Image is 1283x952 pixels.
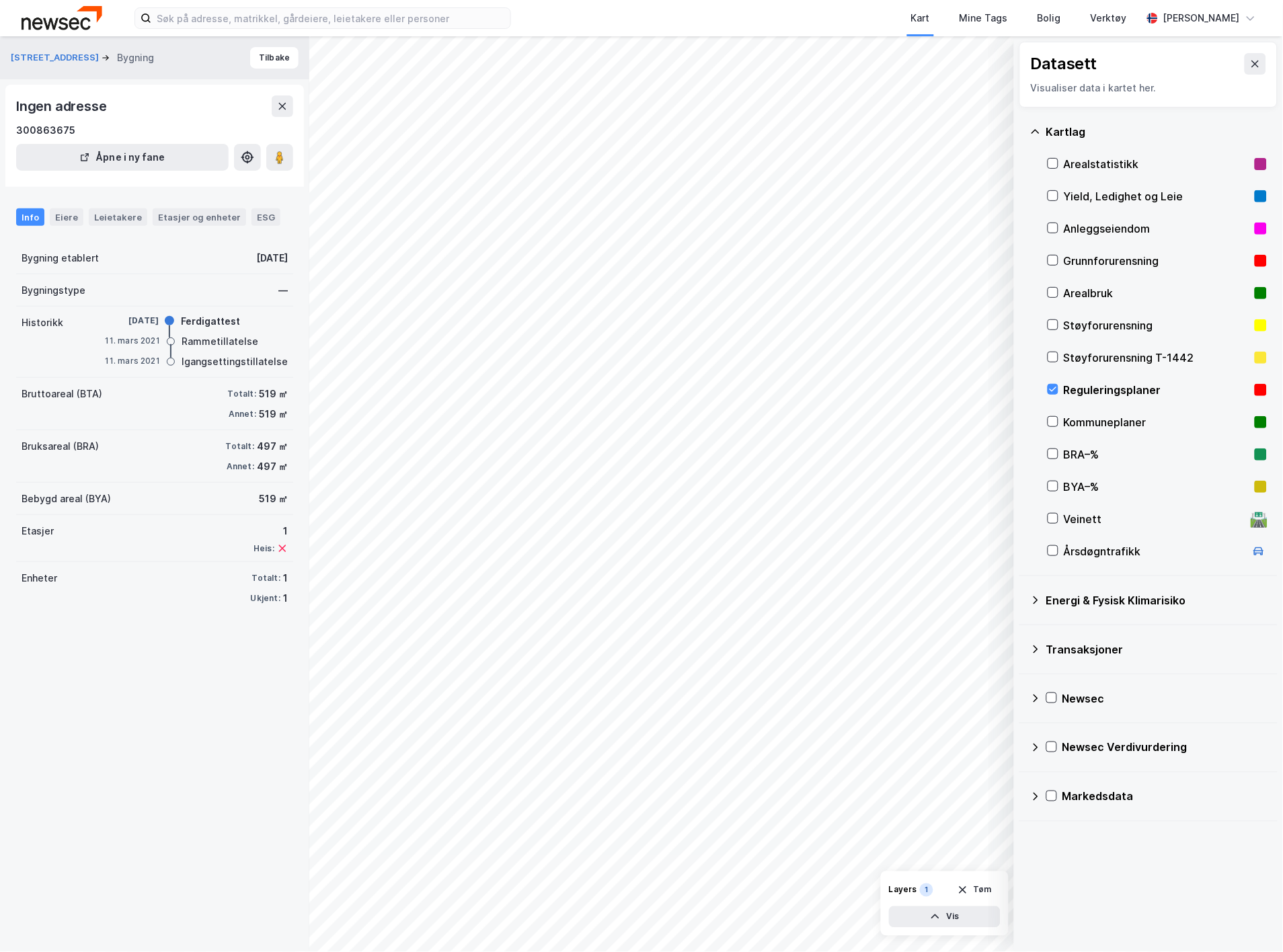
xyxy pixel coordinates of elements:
[22,315,63,331] div: Historikk
[16,144,229,171] button: Åpne i ny fane
[920,883,933,897] div: 1
[250,47,299,69] button: Tilbake
[1062,690,1267,707] div: Newsec
[259,491,288,507] div: 519 ㎡
[278,282,288,299] div: —
[259,406,288,422] div: 519 ㎡
[89,208,147,226] div: Leietakere
[1064,221,1249,237] div: Anleggseiendom
[22,438,99,454] div: Bruksareal (BRA)
[22,386,102,402] div: Bruttoareal (BTA)
[1064,350,1249,366] div: Støyforurensning T-1442
[254,543,274,554] div: Heis:
[960,10,1008,26] div: Mine Tags
[1091,10,1127,26] div: Verktøy
[256,250,288,266] div: [DATE]
[22,6,102,30] img: newsec-logo.f6e21ccffca1b3a03d2d.png
[182,354,288,370] div: Igangsettingstillatelse
[1062,789,1267,805] div: Markedsdata
[949,879,1001,901] button: Tøm
[1031,80,1266,96] div: Visualiser data i kartet her.
[151,8,510,28] input: Søk på adresse, matrikkel, gårdeiere, leietakere eller personer
[259,386,288,402] div: 519 ㎡
[252,573,280,584] div: Totalt:
[1064,446,1249,463] div: BRA–%
[16,122,75,138] div: 300863675
[254,523,288,539] div: 1
[1038,10,1061,26] div: Bolig
[1216,887,1283,952] iframe: Chat Widget
[11,51,102,65] button: [STREET_ADDRESS]
[283,570,288,586] div: 1
[1064,188,1249,204] div: Yield, Ledighet og Leie
[226,441,254,452] div: Totalt:
[889,885,917,896] div: Layers
[1064,382,1249,398] div: Reguleringsplaner
[1046,124,1267,140] div: Kartlag
[16,95,109,117] div: Ingen adresse
[50,208,83,226] div: Eiere
[1250,510,1268,528] div: 🛣️
[1062,740,1267,756] div: Newsec Verdivurdering
[257,459,288,475] div: 497 ㎡
[1046,592,1267,608] div: Energi & Fysisk Klimarisiko
[1216,887,1283,952] div: Kontrollprogram for chat
[228,389,256,399] div: Totalt:
[1163,10,1240,26] div: [PERSON_NAME]
[105,335,160,347] div: 11. mars 2021
[158,211,241,223] div: Etasjer og enheter
[1064,479,1249,495] div: BYA–%
[911,10,930,26] div: Kart
[257,438,288,454] div: 497 ㎡
[1064,156,1249,172] div: Arealstatistikk
[1046,641,1267,658] div: Transaksjoner
[1064,317,1249,333] div: Støyforurensning
[105,315,159,327] div: [DATE]
[117,50,154,66] div: Bygning
[283,590,288,606] div: 1
[22,282,85,299] div: Bygningstype
[22,491,111,507] div: Bebygd areal (BYA)
[1064,414,1249,430] div: Kommuneplaner
[1064,253,1249,269] div: Grunnforurensning
[22,570,57,586] div: Enheter
[1064,511,1245,527] div: Veinett
[1031,53,1097,75] div: Datasett
[181,313,240,329] div: Ferdigattest
[16,208,44,226] div: Info
[889,906,1001,928] button: Vis
[22,523,54,539] div: Etasjer
[227,461,254,472] div: Annet:
[22,250,99,266] div: Bygning etablert
[105,355,160,367] div: 11. mars 2021
[229,409,256,420] div: Annet:
[251,593,280,604] div: Ukjent:
[1064,543,1245,559] div: Årsdøgntrafikk
[1064,285,1249,301] div: Arealbruk
[251,208,280,226] div: ESG
[182,333,258,350] div: Rammetillatelse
